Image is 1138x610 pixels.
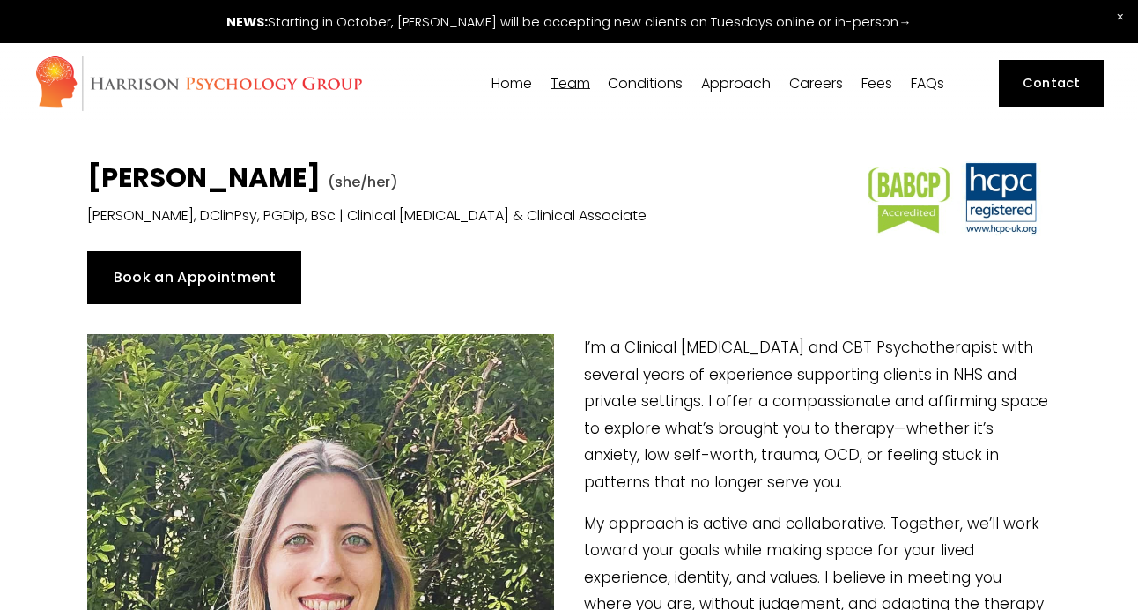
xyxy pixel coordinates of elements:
[551,77,590,91] span: Team
[701,75,771,92] a: folder dropdown
[789,75,843,92] a: Careers
[87,204,802,229] p: [PERSON_NAME], DClinPsy, PGDip, BSc | Clinical [MEDICAL_DATA] & Clinical Associate
[328,172,398,192] span: (she/her)
[551,75,590,92] a: folder dropdown
[491,75,532,92] a: Home
[608,75,683,92] a: folder dropdown
[701,77,771,91] span: Approach
[608,77,683,91] span: Conditions
[999,60,1104,107] a: Contact
[911,75,944,92] a: FAQs
[87,159,321,197] strong: [PERSON_NAME]
[87,251,301,304] a: Book an Appointment
[861,75,892,92] a: Fees
[34,55,363,112] img: Harrison Psychology Group
[87,334,1050,496] p: I’m a Clinical [MEDICAL_DATA] and CBT Psychotherapist with several years of experience supporting...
